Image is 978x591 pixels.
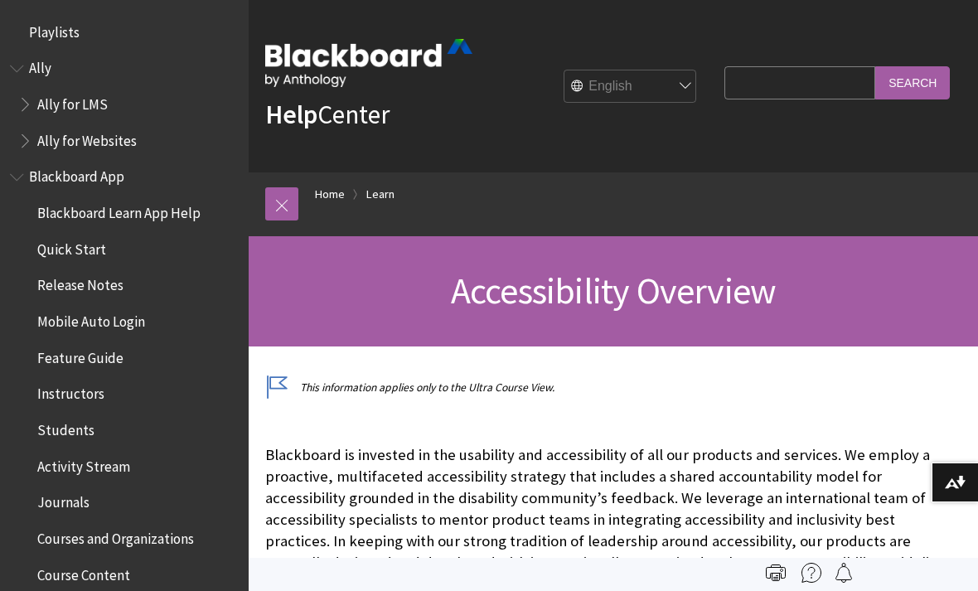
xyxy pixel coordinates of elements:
[37,272,123,294] span: Release Notes
[29,55,51,77] span: Ally
[37,235,106,258] span: Quick Start
[875,66,950,99] input: Search
[37,525,194,547] span: Courses and Organizations
[37,127,137,149] span: Ally for Websites
[37,308,145,330] span: Mobile Auto Login
[10,55,239,155] nav: Book outline for Anthology Ally Help
[37,561,130,584] span: Course Content
[451,268,776,313] span: Accessibility Overview
[37,90,108,113] span: Ally for LMS
[29,18,80,41] span: Playlists
[766,563,786,583] img: Print
[37,380,104,403] span: Instructors
[10,18,239,46] nav: Book outline for Playlists
[315,184,345,205] a: Home
[37,416,94,438] span: Students
[834,563,854,583] img: Follow this page
[37,489,90,511] span: Journals
[265,380,961,395] p: This information applies only to the Ultra Course View.
[265,39,472,87] img: Blackboard by Anthology
[801,563,821,583] img: More help
[564,70,697,104] select: Site Language Selector
[265,98,390,131] a: HelpCenter
[366,184,395,205] a: Learn
[29,163,124,186] span: Blackboard App
[37,344,123,366] span: Feature Guide
[37,453,130,475] span: Activity Stream
[37,199,201,221] span: Blackboard Learn App Help
[265,98,317,131] strong: Help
